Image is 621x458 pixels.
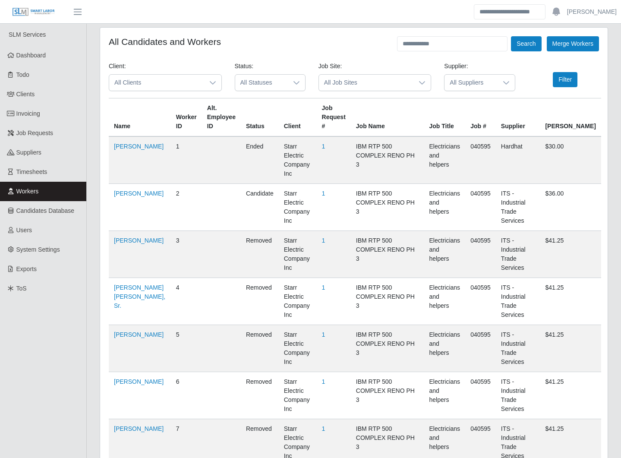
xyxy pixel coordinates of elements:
th: Job Request # [317,98,351,137]
span: Job Requests [16,130,54,136]
td: IBM RTP 500 COMPLEX RENO PH 3 [351,278,424,325]
td: 040595 [465,325,496,372]
span: System Settings [16,246,60,253]
span: Users [16,227,32,234]
a: [PERSON_NAME] [114,237,164,244]
input: Search [474,4,545,19]
td: 040595 [465,231,496,278]
span: All Clients [109,75,204,91]
span: Dashboard [16,52,46,59]
td: candidate [241,184,279,231]
td: removed [241,325,279,372]
td: ended [241,136,279,184]
td: Starr Electric Company Inc [279,325,317,372]
th: Client [279,98,317,137]
th: Name [109,98,171,137]
a: [PERSON_NAME] [114,378,164,385]
td: Hardhat [496,136,540,184]
td: IBM RTP 500 COMPLEX RENO PH 3 [351,372,424,419]
td: 040595 [465,278,496,325]
td: ITS - Industrial Trade Services [496,184,540,231]
td: Starr Electric Company Inc [279,372,317,419]
td: Electricians and helpers [424,278,466,325]
td: $41.25 [540,278,601,325]
td: $41.25 [540,325,601,372]
span: Exports [16,265,37,272]
td: Electricians and helpers [424,325,466,372]
button: Merge Workers [547,36,599,51]
a: [PERSON_NAME] [114,331,164,338]
td: Starr Electric Company Inc [279,231,317,278]
td: Starr Electric Company Inc [279,278,317,325]
td: ITS - Industrial Trade Services [496,325,540,372]
td: removed [241,278,279,325]
a: 1 [322,237,325,244]
span: Clients [16,91,35,98]
span: Todo [16,71,29,78]
td: $36.00 [540,184,601,231]
td: 040595 [465,372,496,419]
th: Job # [465,98,496,137]
th: Job Title [424,98,466,137]
td: $41.25 [540,231,601,278]
a: 1 [322,425,325,432]
a: [PERSON_NAME] [114,425,164,432]
td: $30.00 [540,136,601,184]
th: Job Name [351,98,424,137]
a: [PERSON_NAME] [114,143,164,150]
td: Starr Electric Company Inc [279,136,317,184]
td: IBM RTP 500 COMPLEX RENO PH 3 [351,184,424,231]
td: $41.25 [540,372,601,419]
label: Status: [235,62,254,71]
a: 1 [322,284,325,291]
span: SLM Services [9,31,46,38]
td: ITS - Industrial Trade Services [496,278,540,325]
span: All Suppliers [444,75,497,91]
span: All Statuses [235,75,288,91]
h4: All Candidates and Workers [109,36,221,47]
th: Supplier [496,98,540,137]
td: 5 [171,325,202,372]
span: Workers [16,188,39,195]
td: ITS - Industrial Trade Services [496,231,540,278]
button: Search [511,36,541,51]
label: Client: [109,62,126,71]
td: IBM RTP 500 COMPLEX RENO PH 3 [351,136,424,184]
label: Job Site: [318,62,342,71]
td: Electricians and helpers [424,136,466,184]
img: SLM Logo [12,7,55,17]
th: Worker ID [171,98,202,137]
span: Suppliers [16,149,41,156]
th: [PERSON_NAME] [540,98,601,137]
a: 1 [322,143,325,150]
td: Starr Electric Company Inc [279,184,317,231]
td: Electricians and helpers [424,372,466,419]
td: Electricians and helpers [424,231,466,278]
label: Supplier: [444,62,468,71]
a: 1 [322,190,325,197]
td: 040595 [465,136,496,184]
td: 2 [171,184,202,231]
button: Filter [553,72,577,87]
td: 4 [171,278,202,325]
td: Electricians and helpers [424,184,466,231]
a: [PERSON_NAME] [567,7,617,16]
span: Candidates Database [16,207,75,214]
span: Invoicing [16,110,40,117]
td: removed [241,231,279,278]
td: 6 [171,372,202,419]
td: 1 [171,136,202,184]
a: [PERSON_NAME] [114,190,164,197]
td: removed [241,372,279,419]
span: All Job Sites [319,75,414,91]
th: Alt. Employee ID [202,98,241,137]
td: IBM RTP 500 COMPLEX RENO PH 3 [351,231,424,278]
span: ToS [16,285,27,292]
td: 040595 [465,184,496,231]
td: 3 [171,231,202,278]
span: Timesheets [16,168,47,175]
a: [PERSON_NAME] [PERSON_NAME], Sr. [114,284,165,309]
a: 1 [322,378,325,385]
td: IBM RTP 500 COMPLEX RENO PH 3 [351,325,424,372]
td: ITS - Industrial Trade Services [496,372,540,419]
